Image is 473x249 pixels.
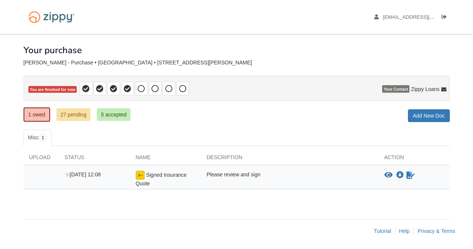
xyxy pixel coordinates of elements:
span: 1 [39,134,47,142]
span: jamesckess@gmail.com [383,14,469,20]
button: View Signed Insurance Quote [384,171,393,179]
a: Tutorial [374,228,391,234]
span: [DATE] 12:08 [65,171,101,177]
div: Description [201,154,379,165]
a: Log out [442,14,450,22]
span: Your Contact [382,85,409,93]
a: Help [399,228,410,234]
a: 1 owed [24,107,50,122]
img: Ready for you to esign [136,171,145,180]
div: Status [59,154,130,165]
span: Zippy Loans [411,85,439,93]
a: Privacy & Terms [418,228,455,234]
img: Logo [24,7,79,27]
a: Download Signed Insurance Quote [396,172,404,178]
a: 5 accepted [97,108,131,121]
div: Upload [24,154,59,165]
a: 27 pending [56,108,90,121]
a: edit profile [374,14,469,22]
div: [PERSON_NAME] - Purchase • [GEOGRAPHIC_DATA] • [STREET_ADDRESS][PERSON_NAME] [24,60,450,66]
div: Name [130,154,201,165]
h1: Your purchase [24,45,82,55]
a: Misc [24,130,52,146]
div: Action [379,154,450,165]
div: Please review and sign [201,171,379,187]
a: Sign Form [406,171,415,180]
span: You are finished for now [28,86,77,93]
a: Add New Doc [408,109,450,122]
span: Signed Insurance Quote [136,172,187,186]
